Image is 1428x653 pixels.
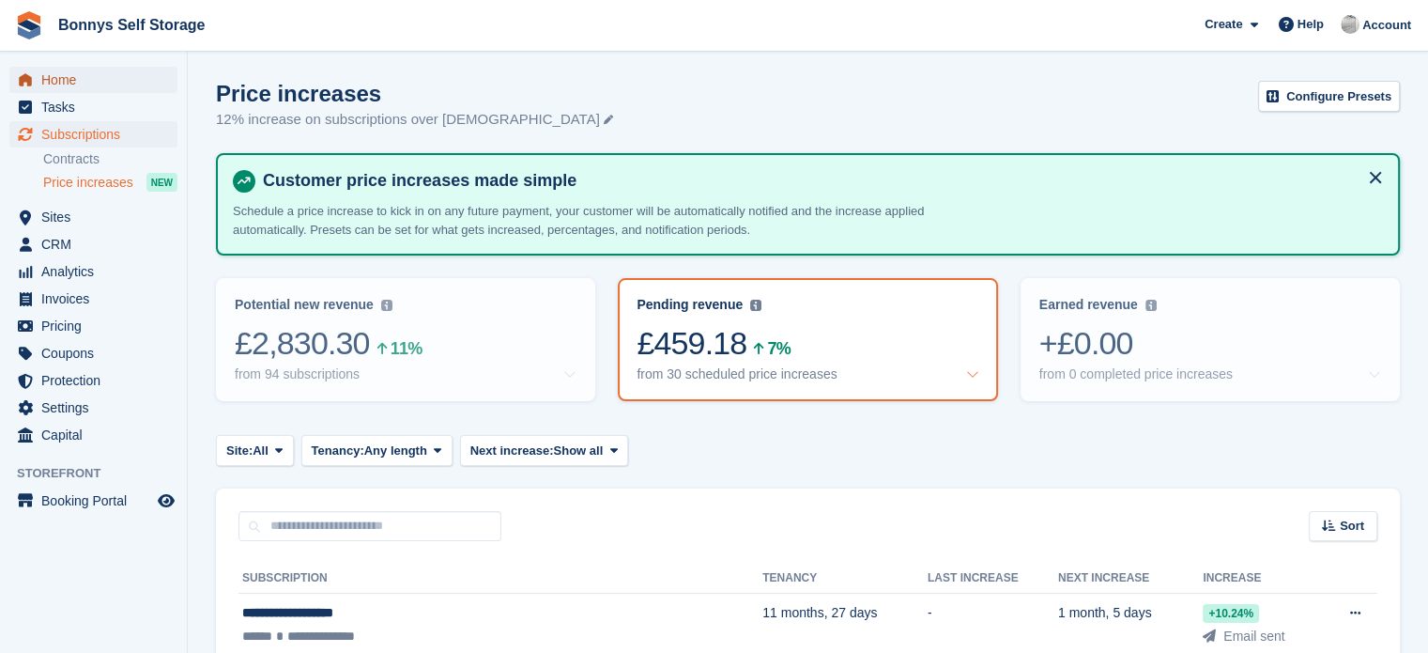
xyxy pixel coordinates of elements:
div: Potential new revenue [235,297,374,313]
a: menu [9,313,177,339]
span: Tenancy: [312,442,364,460]
span: Any length [364,442,427,460]
span: Price increases [43,174,133,192]
a: Earned revenue +£0.00 from 0 completed price increases [1021,278,1400,401]
span: All [253,442,269,460]
button: Site: All [216,435,294,466]
div: 7% [767,342,790,355]
div: Pending revenue [637,297,743,313]
th: Tenancy [762,564,928,594]
span: Capital [41,422,154,448]
span: Storefront [17,464,187,483]
button: Tenancy: Any length [301,435,453,466]
a: menu [9,422,177,448]
div: 11% [391,342,422,355]
div: +£0.00 [1039,324,1381,363]
div: +10.24% [1203,604,1259,623]
a: Preview store [155,490,177,512]
img: stora-icon-8386f47178a22dfd0bd8f6a31ec36ba5ce8667c1dd55bd0f319d3a0aa187defe.svg [15,11,43,39]
p: Schedule a price increase to kick in on any future payment, your customer will be automatically n... [233,202,937,239]
span: Pricing [41,313,154,339]
button: Next increase: Show all [460,435,628,466]
a: Contracts [43,150,177,168]
a: menu [9,121,177,148]
img: James Bonny [1341,15,1359,34]
a: Pending revenue £459.18 7% from 30 scheduled price increases [618,278,997,401]
span: Subscriptions [41,121,154,148]
img: icon-info-grey-7440780725fd019a000dd9b08b2336e03edf1995a4989e88bcd33f0948082b44.svg [1145,300,1157,311]
a: menu [9,204,177,230]
img: icon-info-grey-7440780725fd019a000dd9b08b2336e03edf1995a4989e88bcd33f0948082b44.svg [381,300,392,311]
span: Show all [553,442,603,460]
div: from 0 completed price increases [1039,366,1233,382]
a: Potential new revenue £2,830.30 11% from 94 subscriptions [216,278,595,401]
span: Protection [41,367,154,394]
a: Configure Presets [1258,81,1400,112]
a: Bonnys Self Storage [51,9,212,40]
a: menu [9,67,177,93]
a: menu [9,286,177,312]
span: Booking Portal [41,488,154,514]
div: NEW [146,173,177,192]
span: Site: [226,442,253,460]
a: menu [9,231,177,257]
div: Earned revenue [1039,297,1138,313]
p: 12% increase on subscriptions over [DEMOGRAPHIC_DATA] [216,109,613,131]
div: from 30 scheduled price increases [637,366,837,382]
img: icon-info-grey-7440780725fd019a000dd9b08b2336e03edf1995a4989e88bcd33f0948082b44.svg [750,300,761,311]
span: Settings [41,395,154,421]
a: menu [9,395,177,421]
span: Coupons [41,340,154,366]
th: Increase [1203,564,1320,594]
a: menu [9,488,177,514]
a: menu [9,367,177,394]
span: Account [1362,16,1411,35]
div: from 94 subscriptions [235,366,360,382]
a: menu [9,258,177,285]
a: menu [9,94,177,120]
span: Analytics [41,258,154,285]
span: Tasks [41,94,154,120]
a: Price increases NEW [43,172,177,193]
span: Home [41,67,154,93]
div: £2,830.30 [235,324,576,363]
span: Sites [41,204,154,230]
span: Next increase: [470,442,554,460]
span: Sort [1340,517,1364,536]
span: Help [1297,15,1324,34]
h1: Price increases [216,81,613,106]
div: £459.18 [637,324,978,363]
span: 11 months, 27 days [762,605,877,620]
th: Next increase [1058,564,1203,594]
span: Invoices [41,286,154,312]
span: Create [1205,15,1242,34]
h4: Customer price increases made simple [255,170,1383,192]
span: CRM [41,231,154,257]
th: Subscription [238,564,762,594]
span: Email sent [1223,629,1284,644]
th: Last increase [928,564,1058,594]
a: menu [9,340,177,366]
